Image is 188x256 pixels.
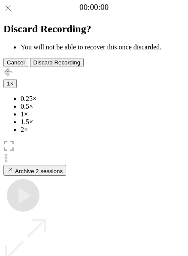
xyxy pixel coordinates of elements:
a: 00:00:00 [79,3,109,12]
button: Cancel [3,58,28,67]
li: 0.5× [21,103,185,110]
li: 1.5× [21,118,185,126]
span: 1 [7,80,10,87]
li: 0.25× [21,95,185,103]
li: You will not be able to recover this once discarded. [21,43,185,51]
li: 2× [21,126,185,134]
div: Archive 2 sessions [7,166,63,174]
h2: Discard Recording? [3,23,185,35]
button: 1× [3,79,17,88]
li: 1× [21,110,185,118]
button: Archive 2 sessions [3,165,66,176]
button: Discard Recording [30,58,84,67]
